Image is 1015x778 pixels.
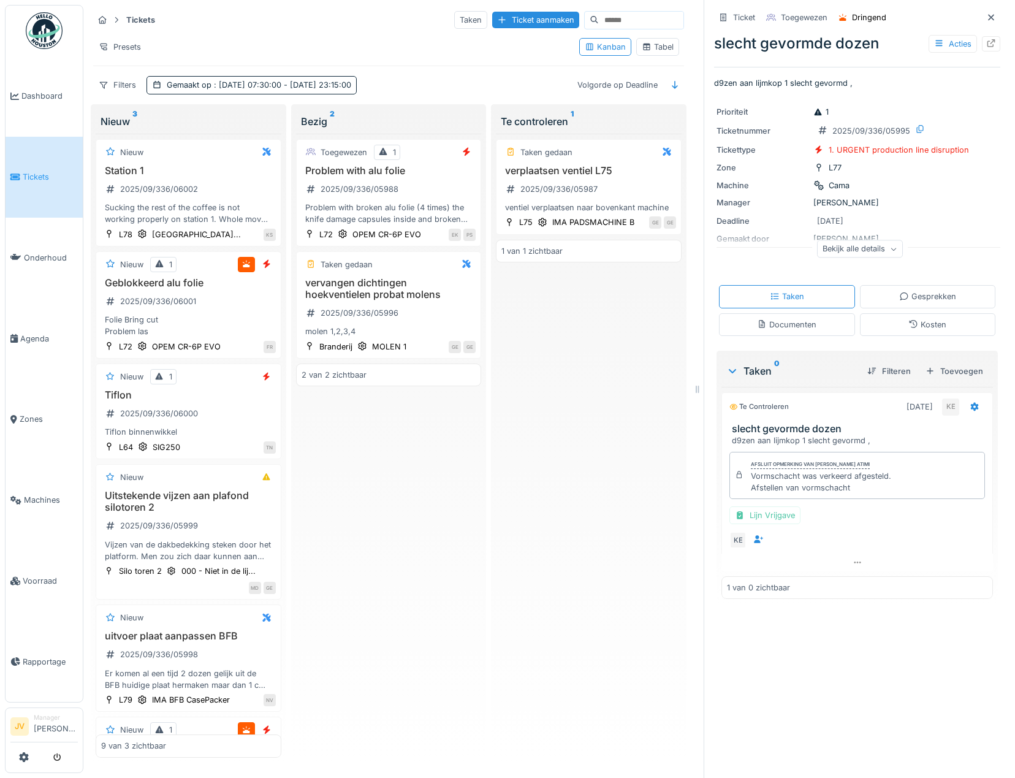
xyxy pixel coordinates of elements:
div: Toegewezen [321,147,367,158]
div: Lijn Vrijgave [729,506,800,524]
div: Tiflon binnenwikkel [101,426,276,438]
div: MD [249,582,261,594]
div: MOLEN 1 [372,341,406,353]
h3: slecht gevormde dozen [732,423,987,435]
div: Silo toren 2 [119,565,162,577]
div: 2025/09/336/05998 [120,649,198,660]
div: GE [649,216,661,229]
div: Machine [717,180,808,191]
div: GE [664,216,676,229]
div: Filters [93,76,142,94]
div: Taken gedaan [520,147,572,158]
div: Toegewezen [781,12,827,23]
div: NV [264,694,276,706]
div: Branderij [319,341,352,353]
div: [DATE] [907,401,933,413]
p: d9zen aan lijmkop 1 slecht gevormd , [714,77,1000,89]
div: 1 [169,259,172,270]
div: 2025/09/336/05987 [520,183,598,195]
div: Tabel [642,41,674,53]
div: L72 [319,229,333,240]
div: Taken [726,364,857,378]
h3: verplaatsen ventiel L75 [501,165,676,177]
a: Onderhoud [6,218,83,299]
div: Documenten [757,319,816,330]
div: Vormschacht was verkeerd afgesteld. Afstellen van vormschacht [751,470,891,494]
div: 1 [393,147,396,158]
div: Afsluit opmerking van [PERSON_NAME] atimi [751,460,870,469]
div: Bekijk alle details [817,240,903,258]
div: Bezig [301,114,477,129]
div: Toevoegen [921,363,988,379]
div: Nieuw [120,371,143,383]
strong: Tickets [121,14,160,26]
div: Deadline [717,215,808,227]
div: FR [264,341,276,353]
h3: Uitstekende vijzen aan plafond silotoren 2 [101,490,276,513]
a: Dashboard [6,56,83,137]
div: [PERSON_NAME] [717,197,998,208]
div: Taken gedaan [321,259,373,270]
sup: 1 [571,114,574,129]
div: Tickettype [717,144,808,156]
div: GE [463,341,476,353]
div: Kosten [908,319,946,330]
div: Nieuw [120,147,143,158]
span: Machines [24,494,78,506]
div: Te controleren [729,402,789,412]
div: Zone [717,162,808,174]
div: OPEM CR-6P EVO [352,229,421,240]
div: 1 [169,371,172,383]
div: IMA PADSMACHINE B [552,216,634,228]
div: KS [264,229,276,241]
h3: Station 1 [101,165,276,177]
span: Rapportage [23,656,78,668]
div: Ticket [733,12,755,23]
a: Machines [6,460,83,541]
div: OPEM CR-6P EVO [152,341,221,353]
div: IMA BFB CasePacker [152,694,230,706]
div: SIG250 [153,441,180,453]
span: Dashboard [21,90,78,102]
div: ventiel verplaatsen naar bovenkant machine [501,202,676,213]
div: Folie Bring cut Problem las [101,314,276,337]
div: Er komen al een tijd 2 dozen gelijk uit de BFB huidige plaat hermaken maar dan 1 cm langer. [101,668,276,691]
a: Zones [6,379,83,460]
div: 9 van 3 zichtbaar [101,740,166,752]
li: JV [10,717,29,736]
h3: Tiflon [101,389,276,401]
div: Dringend [852,12,886,23]
div: L77 [829,162,842,174]
div: KE [729,532,747,549]
div: Acties [929,35,977,53]
sup: 2 [330,114,335,129]
div: 2025/09/336/06001 [120,296,196,307]
div: [DATE] [817,215,843,227]
div: slecht gevormde dozen [714,32,1000,55]
div: PS [463,229,476,241]
div: Taken [770,291,804,302]
div: L78 [119,229,132,240]
div: Ticketnummer [717,125,808,137]
div: 1 van 1 zichtbaar [501,245,563,257]
sup: 0 [774,364,780,378]
div: Gemaakt op [167,79,351,91]
div: 2025/09/336/06002 [120,183,198,195]
a: Rapportage [6,621,83,702]
span: Tickets [23,171,78,183]
div: L79 [119,694,132,706]
div: KE [942,399,959,416]
div: 2025/09/336/05999 [120,520,198,532]
div: Cama [829,180,850,191]
div: 2025/09/336/05996 [321,307,398,319]
div: Ticket aanmaken [492,12,579,28]
div: GE [264,582,276,594]
div: Presets [93,38,146,56]
div: Manager [717,197,808,208]
span: Voorraad [23,575,78,587]
span: : [DATE] 07:30:00 - [DATE] 23:15:00 [211,80,351,90]
div: d9zen aan lijmkop 1 slecht gevormd , [732,435,987,446]
div: Nieuw [120,612,143,624]
img: Badge_color-CXgf-gQk.svg [26,12,63,49]
div: L64 [119,441,133,453]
